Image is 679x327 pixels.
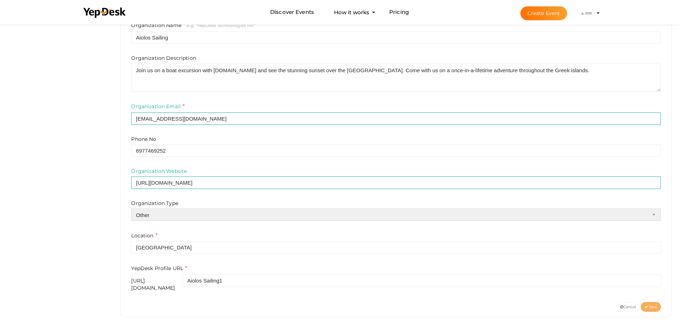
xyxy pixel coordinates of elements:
[182,274,661,287] input: Enter your personalised user URI
[644,305,657,309] span: Save
[617,302,640,312] button: Cancel
[187,23,255,28] span: e.g. "YepDesk Technologies Inc"
[131,200,178,207] label: Organization Type
[131,241,661,254] input: Enter company location
[332,6,371,19] button: How it works
[131,31,661,44] input: Name of company
[131,136,156,143] label: Phone No
[131,112,661,125] input: Enter company email
[580,6,594,20] img: IZT7ELEW_small.jpeg
[131,232,157,240] label: Location
[520,6,567,20] button: Create Event
[131,144,661,157] input: Enter company phone number
[131,21,185,30] label: Organization Name
[131,277,182,291] div: [URL][DOMAIN_NAME]
[270,6,314,19] a: Discover Events
[131,168,187,175] label: Organization Website
[131,264,187,273] label: YepDesk Profile URL
[131,54,196,62] label: Organization Description
[641,302,661,312] button: Save
[131,102,185,111] label: Organization Email
[389,6,409,19] a: Pricing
